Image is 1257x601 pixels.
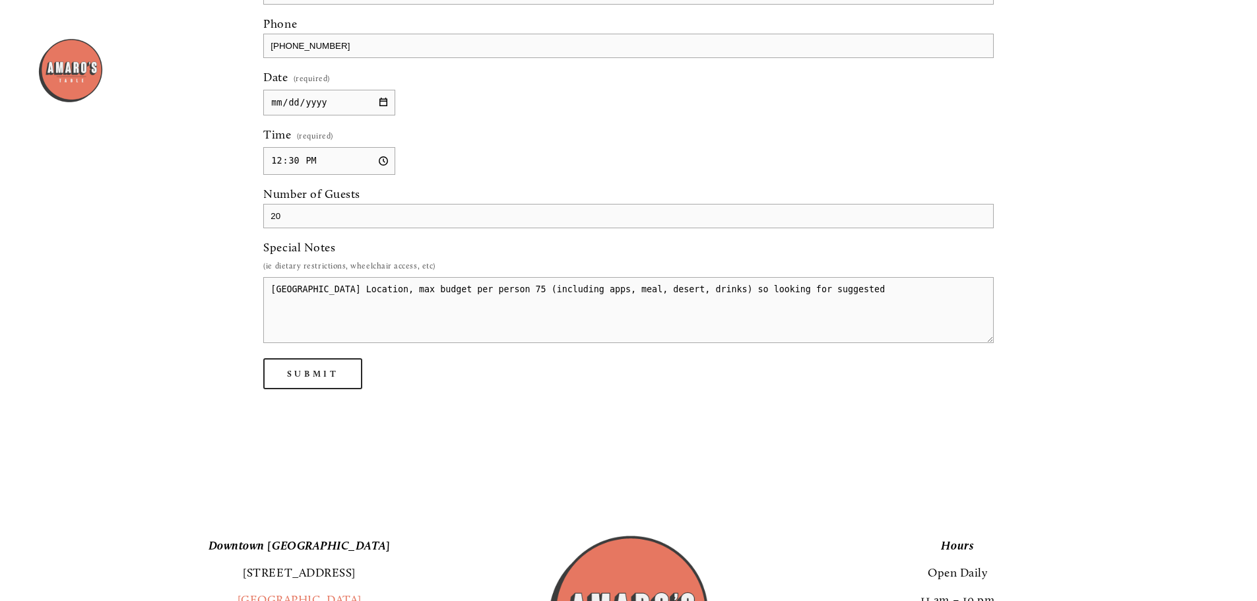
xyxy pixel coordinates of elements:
[38,38,104,104] img: Amaro's Table
[287,368,339,379] span: Submit
[263,277,993,343] textarea: [GEOGRAPHIC_DATA] Location, max budget per person 75 (including apps, meal, desert, drinks) so lo...
[263,240,335,255] span: Special Notes
[263,358,362,389] button: SubmitSubmit
[243,565,356,580] a: [STREET_ADDRESS]
[941,538,974,553] em: Hours
[263,257,993,274] p: (ie dietary restrictions, wheelchair access, etc)
[209,538,391,553] em: Downtown [GEOGRAPHIC_DATA]
[263,187,360,201] span: Number of Guests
